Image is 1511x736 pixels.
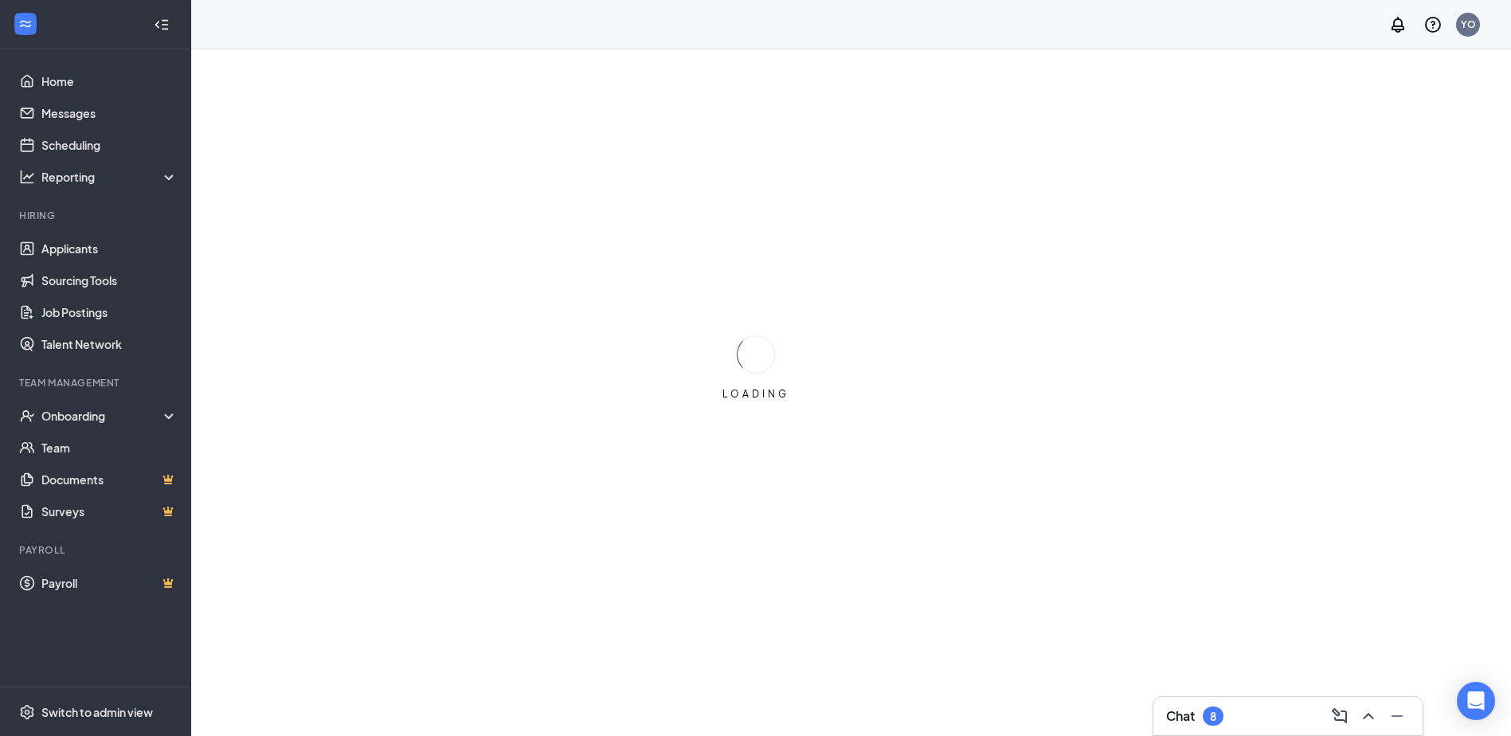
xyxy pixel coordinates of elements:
[1356,703,1381,729] button: ChevronUp
[41,408,164,424] div: Onboarding
[1210,710,1216,723] div: 8
[18,16,33,32] svg: WorkstreamLogo
[41,97,178,129] a: Messages
[1166,707,1195,725] h3: Chat
[1461,18,1476,31] div: YO
[19,169,35,185] svg: Analysis
[41,704,153,720] div: Switch to admin view
[19,408,35,424] svg: UserCheck
[1359,707,1378,726] svg: ChevronUp
[19,376,174,390] div: Team Management
[19,543,174,557] div: Payroll
[41,296,178,328] a: Job Postings
[41,567,178,599] a: PayrollCrown
[19,704,35,720] svg: Settings
[41,264,178,296] a: Sourcing Tools
[41,65,178,97] a: Home
[1327,703,1352,729] button: ComposeMessage
[41,129,178,161] a: Scheduling
[41,169,178,185] div: Reporting
[1388,707,1407,726] svg: Minimize
[1330,707,1349,726] svg: ComposeMessage
[41,328,178,360] a: Talent Network
[19,209,174,222] div: Hiring
[1384,703,1410,729] button: Minimize
[1388,15,1407,34] svg: Notifications
[1457,682,1495,720] div: Open Intercom Messenger
[41,432,178,464] a: Team
[716,387,796,401] div: LOADING
[1423,15,1442,34] svg: QuestionInfo
[154,17,170,33] svg: Collapse
[41,464,178,495] a: DocumentsCrown
[41,495,178,527] a: SurveysCrown
[41,233,178,264] a: Applicants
